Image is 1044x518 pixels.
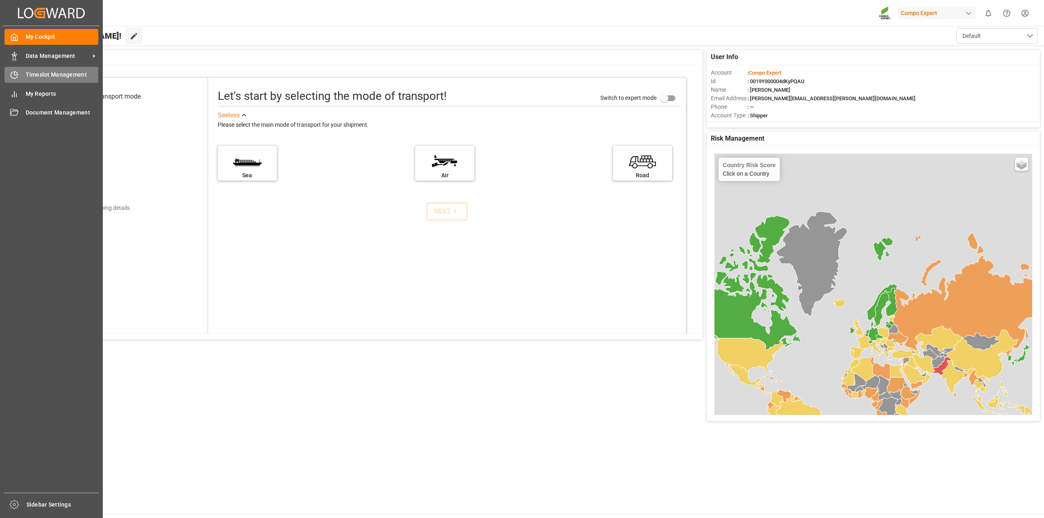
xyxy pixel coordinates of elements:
span: User Info [711,52,738,62]
span: : [PERSON_NAME] [748,87,790,93]
span: Email Address [711,94,748,103]
span: Name [711,86,748,94]
span: Account Type [711,111,748,120]
span: : [PERSON_NAME][EMAIL_ADDRESS][PERSON_NAME][DOMAIN_NAME] [748,95,916,101]
div: NEXT [434,207,459,216]
span: Document Management [26,108,99,117]
div: Sea [222,171,273,180]
span: Default [962,32,981,40]
div: Add shipping details [79,204,130,212]
img: Screenshot%202023-09-29%20at%2010.02.21.png_1712312052.png [879,6,892,20]
div: Click on a Country [723,162,776,177]
span: : Shipper [748,112,768,119]
a: Timeslot Management [4,67,98,83]
button: Help Center [998,4,1016,22]
div: Air [419,171,470,180]
span: Timeslot Management [26,71,99,79]
div: Road [617,171,668,180]
span: Phone [711,103,748,111]
span: Data Management [26,52,90,60]
span: Risk Management [711,134,764,143]
span: : — [748,104,754,110]
a: Document Management [4,105,98,121]
button: NEXT [427,203,467,220]
div: Let's start by selecting the mode of transport! [218,88,447,105]
a: Layers [1015,158,1028,171]
div: Please select the main mode of transport for your shipment. [218,120,680,130]
span: Compo Expert [749,70,781,76]
div: See less [218,110,240,120]
span: My Cockpit [26,33,99,41]
button: show 0 new notifications [979,4,998,22]
span: : 0019Y000004dKyPQAU [748,78,805,84]
a: My Reports [4,86,98,101]
span: Id [711,77,748,86]
span: : [748,70,781,76]
span: Sidebar Settings [27,500,100,509]
div: Select transport mode [77,92,141,101]
button: open menu [956,28,1038,44]
span: Switch to expert mode [600,95,657,101]
a: My Cockpit [4,29,98,45]
span: Account [711,68,748,77]
h4: Country Risk Score [723,162,776,168]
span: My Reports [26,90,99,98]
button: Compo Expert [898,5,979,21]
div: Compo Expert [898,7,976,19]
